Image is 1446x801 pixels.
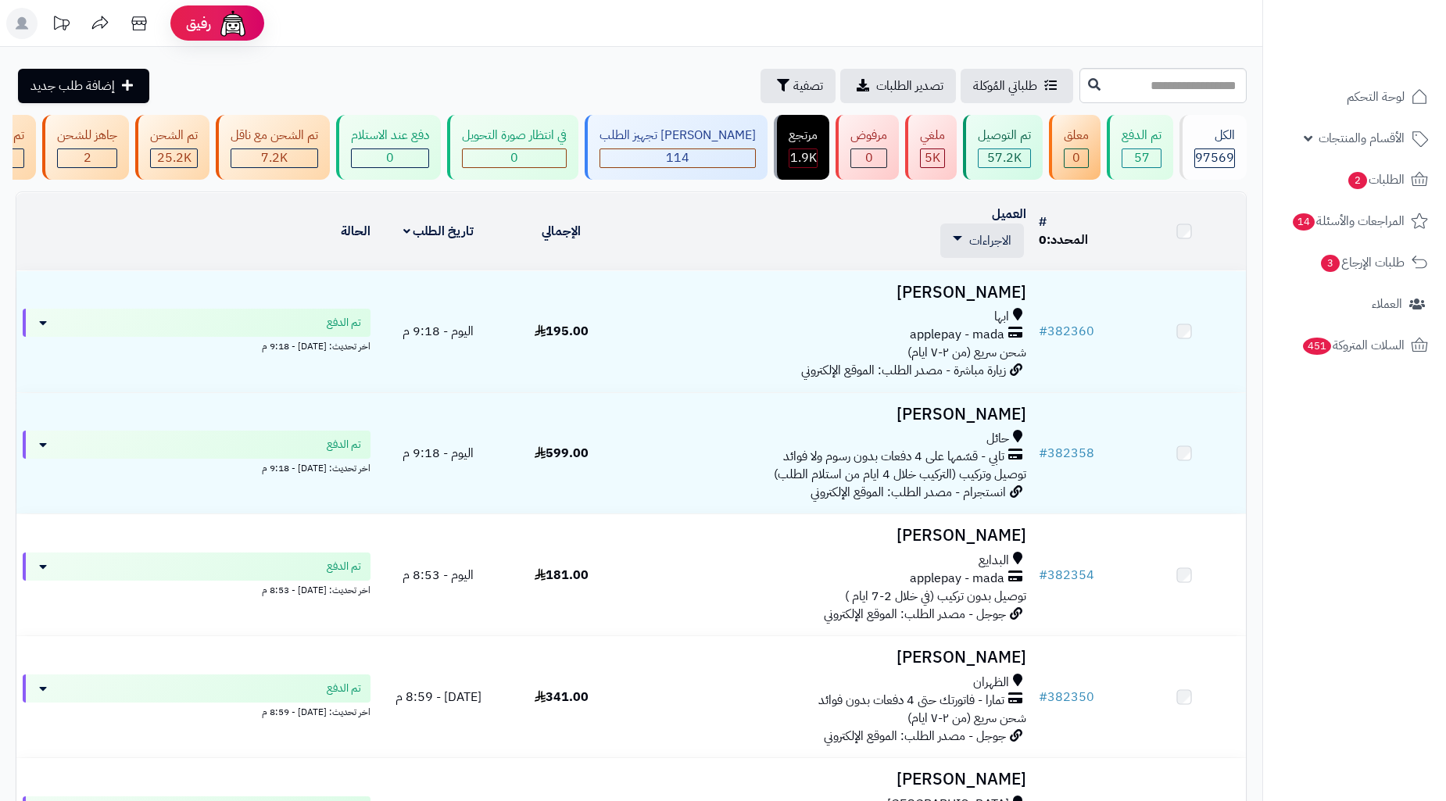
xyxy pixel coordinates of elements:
[1104,115,1176,180] a: تم الدفع 57
[396,688,481,706] span: [DATE] - 8:59 م
[1272,202,1437,240] a: المراجعات والأسئلة14
[801,361,1006,380] span: زيارة مباشرة - مصدر الطلب: الموقع الإلكتروني
[973,674,1009,692] span: الظهران
[403,222,474,241] a: تاريخ الطلب
[1272,285,1437,323] a: العملاء
[386,148,394,167] span: 0
[1039,688,1047,706] span: #
[510,148,518,167] span: 0
[1122,149,1161,167] div: 57
[824,605,1006,624] span: جوجل - مصدر الطلب: الموقع الإلكتروني
[403,322,474,341] span: اليوم - 9:18 م
[840,69,956,103] a: تصدير الطلبات
[865,148,873,167] span: 0
[600,149,755,167] div: 114
[994,308,1009,326] span: ابها
[1272,161,1437,198] a: الطلبات2
[462,127,567,145] div: في انتظار صورة التحويل
[261,148,288,167] span: 7.2K
[818,692,1004,710] span: تمارا - فاتورتك حتى 4 دفعات بدون فوائد
[979,149,1030,167] div: 57230
[992,205,1026,223] a: العميل
[629,284,1026,302] h3: [PERSON_NAME]
[151,149,197,167] div: 25210
[1347,169,1405,191] span: الطلبات
[973,77,1037,95] span: طلباتي المُوكلة
[327,681,361,696] span: تم الدفع
[535,322,589,341] span: 195.00
[1039,444,1094,463] a: #382358
[30,77,115,95] span: إضافة طلب جديد
[1039,566,1094,585] a: #382354
[1272,78,1437,116] a: لوحة التحكم
[811,483,1006,502] span: انستجرام - مصدر الطلب: الموقع الإلكتروني
[774,465,1026,484] span: توصيل وتركيب (التركيب خلال 4 ايام من استلام الطلب)
[876,77,943,95] span: تصدير الطلبات
[978,127,1031,145] div: تم التوصيل
[1134,148,1150,167] span: 57
[186,14,211,33] span: رفيق
[1303,338,1331,355] span: 451
[790,148,817,167] span: 1.9K
[960,115,1046,180] a: تم التوصيل 57.2K
[953,231,1011,250] a: الاجراءات
[341,222,370,241] a: الحالة
[907,709,1026,728] span: شحن سريع (من ٢-٧ ايام)
[845,587,1026,606] span: توصيل بدون تركيب (في خلال 2-7 ايام )
[444,115,582,180] a: في انتظار صورة التحويل 0
[23,459,370,475] div: اخر تحديث: [DATE] - 9:18 م
[535,444,589,463] span: 599.00
[761,69,836,103] button: تصفية
[1039,322,1047,341] span: #
[58,149,116,167] div: 2
[907,343,1026,362] span: شحن سريع (من ٢-٧ ايام)
[327,559,361,574] span: تم الدفع
[824,727,1006,746] span: جوجل - مصدر الطلب: الموقع الإلكتروني
[986,430,1009,448] span: حائل
[1064,127,1089,145] div: معلق
[1321,255,1340,272] span: 3
[352,149,428,167] div: 0
[832,115,902,180] a: مرفوض 0
[1348,172,1367,189] span: 2
[1291,210,1405,232] span: المراجعات والأسئلة
[403,444,474,463] span: اليوم - 9:18 م
[1039,566,1047,585] span: #
[39,115,132,180] a: جاهز للشحن 2
[1122,127,1161,145] div: تم الدفع
[1039,322,1094,341] a: #382360
[600,127,756,145] div: [PERSON_NAME] تجهيز الطلب
[57,127,117,145] div: جاهز للشحن
[351,127,429,145] div: دفع عند الاستلام
[150,127,198,145] div: تم الشحن
[1176,115,1250,180] a: الكل97569
[1195,148,1234,167] span: 97569
[789,149,817,167] div: 1856
[463,149,566,167] div: 0
[333,115,444,180] a: دفع عند الاستلام 0
[132,115,213,180] a: تم الشحن 25.2K
[789,127,818,145] div: مرتجع
[851,149,886,167] div: 0
[1272,327,1437,364] a: السلات المتروكة451
[783,448,1004,466] span: تابي - قسّمها على 4 دفعات بدون رسوم ولا فوائد
[1340,39,1431,72] img: logo-2.png
[666,148,689,167] span: 114
[902,115,960,180] a: ملغي 5K
[535,566,589,585] span: 181.00
[771,115,832,180] a: مرتجع 1.9K
[327,437,361,452] span: تم الدفع
[23,337,370,353] div: اخر تحديث: [DATE] - 9:18 م
[1293,213,1315,231] span: 14
[1039,444,1047,463] span: #
[969,231,1011,250] span: الاجراءات
[920,127,945,145] div: ملغي
[921,149,944,167] div: 5011
[18,69,149,103] a: إضافة طلب جديد
[157,148,191,167] span: 25.2K
[1319,127,1405,149] span: الأقسام والمنتجات
[1194,127,1235,145] div: الكل
[979,552,1009,570] span: البدايع
[327,315,361,331] span: تم الدفع
[1046,115,1104,180] a: معلق 0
